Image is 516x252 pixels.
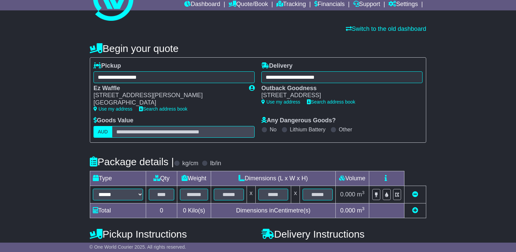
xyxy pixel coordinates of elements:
[146,171,177,186] td: Qty
[93,126,112,138] label: AUD
[89,244,186,250] span: © One World Courier 2025. All rights reserved.
[346,25,426,32] a: Switch to the old dashboard
[93,117,133,124] label: Goods Value
[339,126,352,133] label: Other
[335,171,369,186] td: Volume
[90,43,426,54] h4: Begin your quote
[90,171,146,186] td: Type
[261,117,336,124] label: Any Dangerous Goods?
[93,85,242,92] div: Ez Waffle
[261,62,293,70] label: Delivery
[291,186,300,203] td: x
[261,92,416,99] div: [STREET_ADDRESS]
[93,62,121,70] label: Pickup
[90,203,146,218] td: Total
[93,99,242,107] div: [GEOGRAPHIC_DATA]
[290,126,326,133] label: Lithium Battery
[211,203,335,218] td: Dimensions in Centimetre(s)
[177,203,211,218] td: Kilo(s)
[139,106,187,112] a: Search address book
[90,156,174,167] h4: Package details |
[90,229,255,240] h4: Pickup Instructions
[261,85,416,92] div: Outback Goodness
[211,171,335,186] td: Dimensions (L x W x H)
[412,207,418,214] a: Add new item
[93,106,132,112] a: Use my address
[177,171,211,186] td: Weight
[270,126,276,133] label: No
[183,207,186,214] span: 0
[307,99,355,105] a: Search address book
[357,207,365,214] span: m
[182,160,198,167] label: kg/cm
[357,191,365,198] span: m
[261,229,426,240] h4: Delivery Instructions
[261,99,300,105] a: Use my address
[210,160,221,167] label: lb/in
[340,207,355,214] span: 0.000
[412,191,418,198] a: Remove this item
[340,191,355,198] span: 0.000
[247,186,255,203] td: x
[362,206,365,211] sup: 3
[93,92,242,99] div: [STREET_ADDRESS][PERSON_NAME]
[146,203,177,218] td: 0
[362,190,365,195] sup: 3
